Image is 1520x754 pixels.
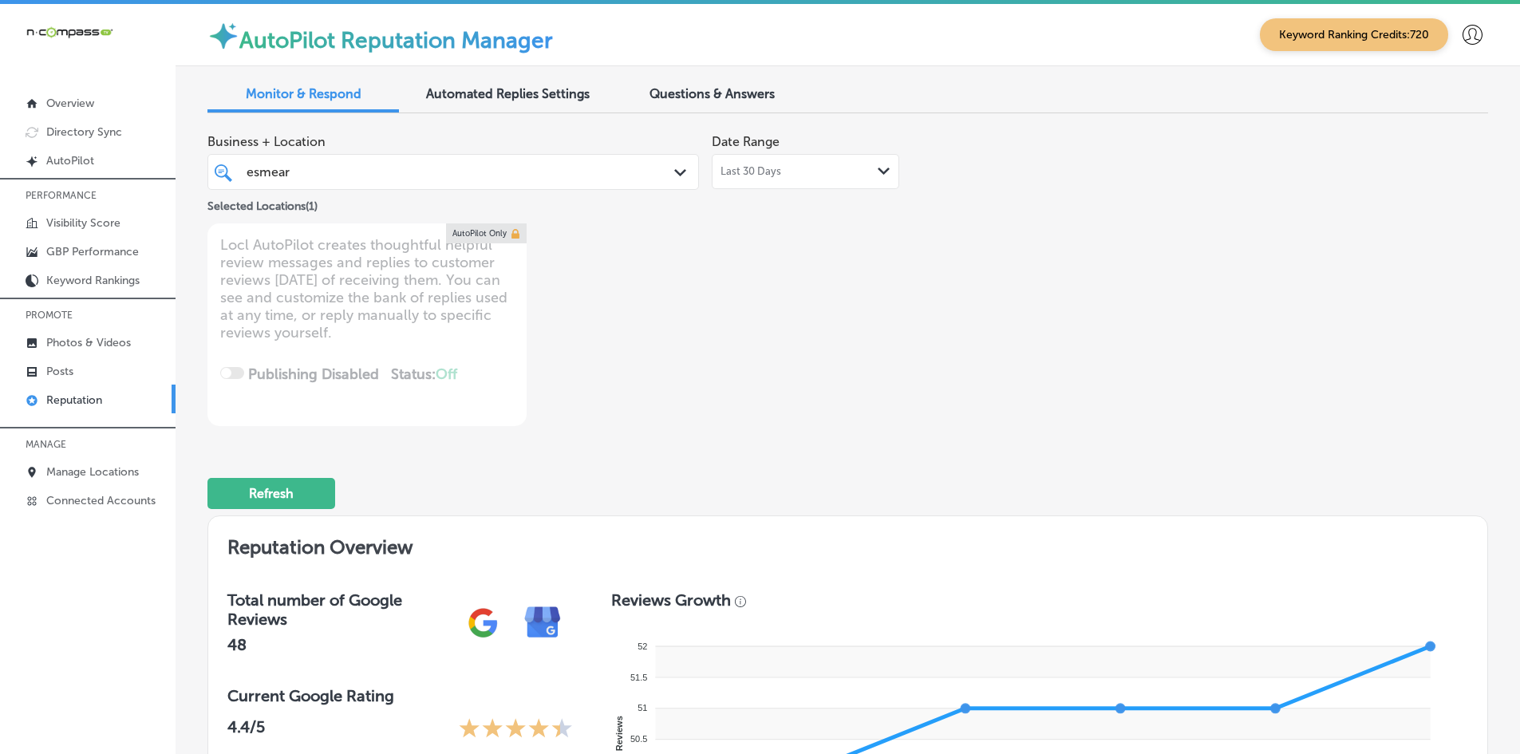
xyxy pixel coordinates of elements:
tspan: 52 [638,641,647,651]
span: Questions & Answers [649,86,775,101]
h2: Reputation Overview [208,516,1487,571]
text: Reviews [614,716,624,751]
h2: 48 [227,635,453,654]
label: AutoPilot Reputation Manager [239,27,553,53]
img: autopilot-icon [207,20,239,52]
img: e7ababfa220611ac49bdb491a11684a6.png [513,593,573,653]
tspan: 51 [638,703,647,713]
p: Manage Locations [46,465,139,479]
tspan: 50.5 [630,734,647,744]
label: Date Range [712,134,780,149]
p: 4.4 /5 [227,717,265,742]
h3: Total number of Google Reviews [227,590,453,629]
p: Keyword Rankings [46,274,140,287]
h3: Current Google Rating [227,686,573,705]
p: Posts [46,365,73,378]
p: GBP Performance [46,245,139,259]
button: Refresh [207,478,335,509]
span: Automated Replies Settings [426,86,590,101]
p: Directory Sync [46,125,122,139]
span: Business + Location [207,134,699,149]
h3: Reviews Growth [611,590,731,610]
span: Monitor & Respond [246,86,361,101]
p: AutoPilot [46,154,94,168]
p: Connected Accounts [46,494,156,507]
div: 4.4 Stars [459,717,573,742]
p: Photos & Videos [46,336,131,349]
p: Selected Locations ( 1 ) [207,193,318,213]
img: gPZS+5FD6qPJAAAAABJRU5ErkJggg== [453,593,513,653]
p: Overview [46,97,94,110]
span: Last 30 Days [721,165,781,178]
p: Reputation [46,393,102,407]
span: Keyword Ranking Credits: 720 [1260,18,1448,51]
p: Visibility Score [46,216,120,230]
img: 660ab0bf-5cc7-4cb8-ba1c-48b5ae0f18e60NCTV_CLogo_TV_Black_-500x88.png [26,25,113,40]
tspan: 51.5 [630,673,647,682]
